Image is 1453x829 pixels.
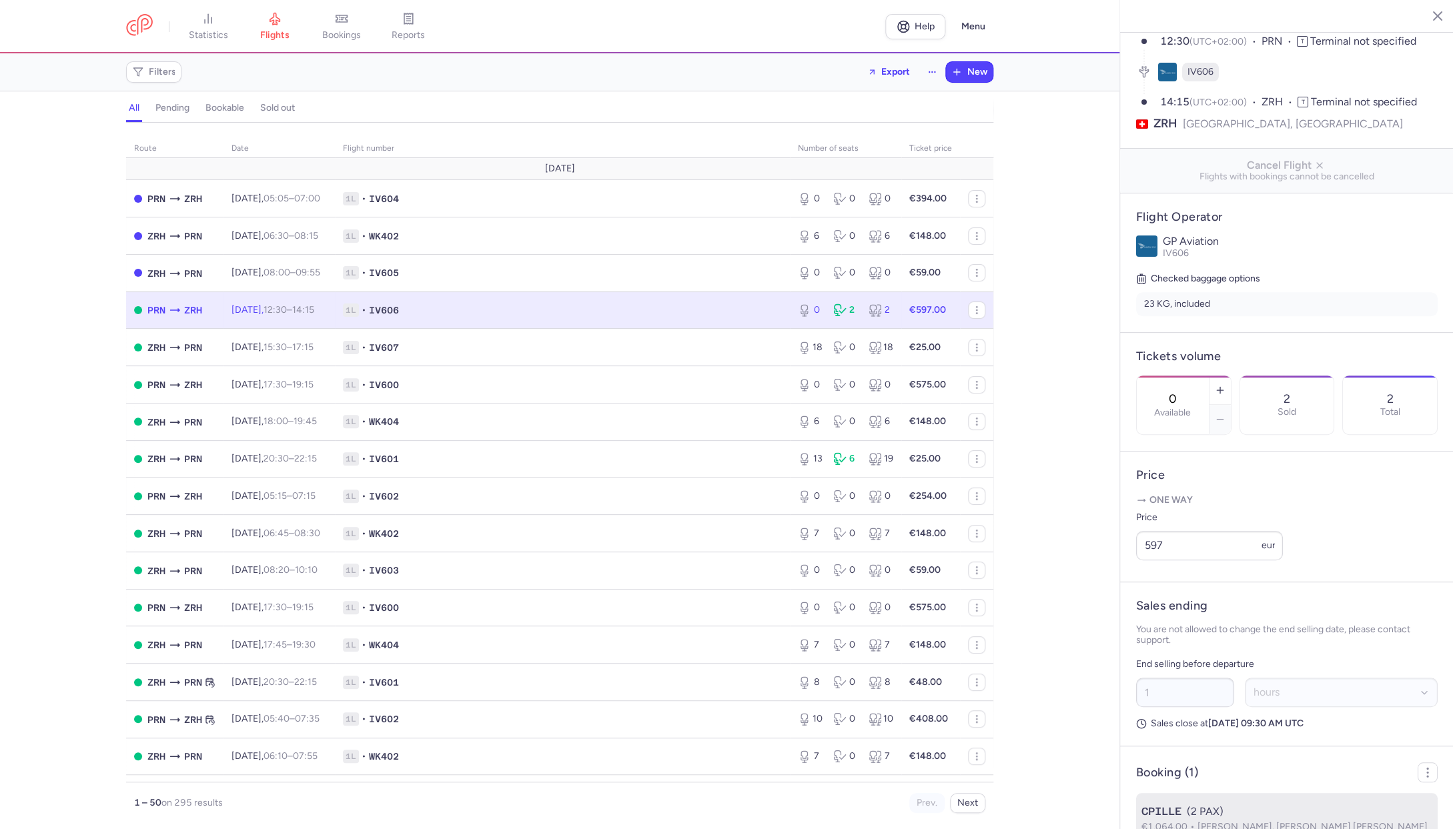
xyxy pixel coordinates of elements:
h4: all [129,102,139,114]
div: 7 [869,638,893,652]
time: 10:10 [295,564,318,576]
span: [DATE], [231,750,318,762]
strong: €394.00 [909,193,947,204]
span: • [362,192,366,205]
h4: Price [1136,468,1438,483]
span: [GEOGRAPHIC_DATA], [GEOGRAPHIC_DATA] [1183,115,1403,132]
time: 17:30 [264,379,287,390]
div: 0 [798,564,823,577]
div: 6 [869,229,893,243]
div: 7 [869,750,893,763]
span: ZRH [147,526,165,541]
div: 0 [798,192,823,205]
time: 08:30 [294,528,320,539]
span: PRN [147,303,165,317]
strong: €254.00 [909,490,947,502]
span: WK404 [369,638,399,652]
span: [DATE], [231,639,316,650]
time: 07:00 [294,193,320,204]
strong: €148.00 [909,528,946,539]
p: 2 [1284,392,1290,405]
h4: pending [155,102,189,114]
div: 10 [869,712,893,726]
span: PRN [147,600,165,615]
span: PRN [184,266,202,281]
div: 0 [869,378,893,391]
label: Price [1136,510,1283,526]
span: ZRH [147,564,165,578]
span: ZRH [147,266,165,281]
strong: €59.00 [909,267,941,278]
div: 7 [798,638,823,652]
span: PRN [147,191,165,206]
span: • [362,266,366,279]
span: 1L [343,415,359,428]
time: 08:20 [264,564,290,576]
img: GP Aviation logo [1136,235,1157,257]
div: 0 [869,564,893,577]
span: on 295 results [161,797,223,808]
div: 0 [833,490,858,503]
button: New [946,62,993,82]
p: GP Aviation [1163,235,1438,247]
span: • [362,750,366,763]
span: • [362,229,366,243]
span: – [264,341,314,353]
a: statistics [175,12,241,41]
h4: bookable [205,102,244,114]
span: IV606 [369,303,399,317]
span: ZRH [184,377,202,392]
p: Sales close at [1136,718,1438,730]
span: – [264,379,314,390]
span: • [362,378,366,391]
strong: €148.00 [909,416,946,427]
span: IV604 [369,192,399,205]
time: 22:15 [294,453,317,464]
span: PRN [184,229,202,243]
div: 0 [798,601,823,614]
span: – [264,750,318,762]
time: 12:30 [264,304,287,315]
div: 0 [833,527,858,540]
div: 7 [798,750,823,763]
span: PRN [184,749,202,764]
button: Prev. [909,793,945,813]
time: 17:30 [264,602,287,613]
th: number of seats [790,139,901,159]
span: ZRH [147,749,165,764]
h4: sold out [260,102,295,114]
time: 06:10 [264,750,288,762]
span: T [1298,97,1308,107]
span: – [264,304,314,315]
span: reports [392,29,425,41]
span: [DATE], [231,602,314,613]
strong: €25.00 [909,453,941,464]
div: 0 [833,676,858,689]
span: IV602 [369,712,399,726]
div: 0 [833,341,858,354]
time: 05:40 [264,713,290,724]
div: 6 [798,415,823,428]
div: 0 [833,564,858,577]
span: • [362,341,366,354]
div: 13 [798,452,823,466]
time: 05:05 [264,193,289,204]
span: [DATE], [231,341,314,353]
span: [DATE], [231,564,318,576]
span: ZRH [184,489,202,504]
span: Filters [149,67,176,77]
span: New [967,67,987,77]
span: PRN [184,564,202,578]
strong: [DATE] 09:30 AM UTC [1208,718,1304,729]
time: 15:30 [264,341,287,353]
div: 6 [869,415,893,428]
span: Help [915,21,935,31]
div: 10 [798,712,823,726]
span: Terminal not specified [1310,35,1416,47]
input: ## [1136,678,1234,707]
div: 18 [798,341,823,354]
time: 14:15 [292,304,314,315]
span: ZRH [1153,115,1177,132]
span: ZRH [147,675,165,690]
span: PRN [184,675,202,690]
